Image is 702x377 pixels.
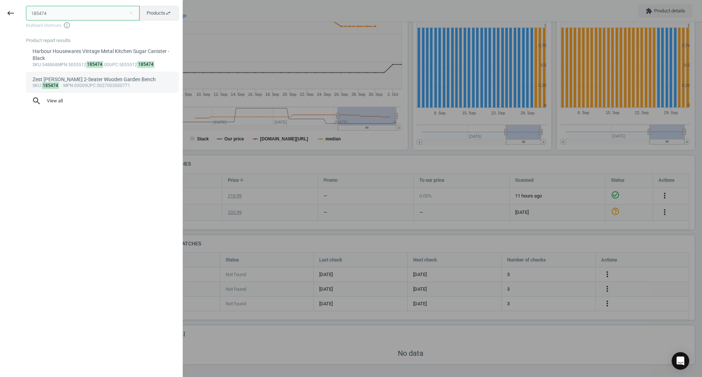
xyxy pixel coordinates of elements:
span: Keyboard shortcuts [26,22,179,29]
div: :548868 :5055512 .00 :5055512 [33,62,173,68]
mark: 185474 [86,61,103,68]
span: View all [32,96,173,106]
div: Product report results [26,37,182,44]
span: upc [109,62,118,67]
div: Harbour Housewares Vintage Metal Kitchen Sugar Canister - Black [33,48,173,62]
input: Enter the SKU or product name [26,6,140,20]
div: Open Intercom Messenger [672,352,689,370]
div: : :00009 :5027003000771 [33,83,173,89]
button: Productsswap_horiz [139,6,179,20]
span: mpn [63,83,73,88]
button: Close [125,10,136,16]
span: upc [87,83,96,88]
i: keyboard_backspace [6,9,15,18]
mark: 185474 [137,61,154,68]
span: sku [33,62,41,67]
i: search [32,96,41,106]
div: Zest [PERSON_NAME] 2-Seater Wooden Garden Bench [33,76,173,83]
button: searchView all [26,93,179,109]
i: swap_horiz [165,10,171,16]
span: sku [33,83,41,88]
button: keyboard_backspace [2,5,19,22]
span: mpn [57,62,67,67]
i: info_outline [63,22,71,29]
mark: 185474 [42,82,59,89]
span: Products [147,10,171,16]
